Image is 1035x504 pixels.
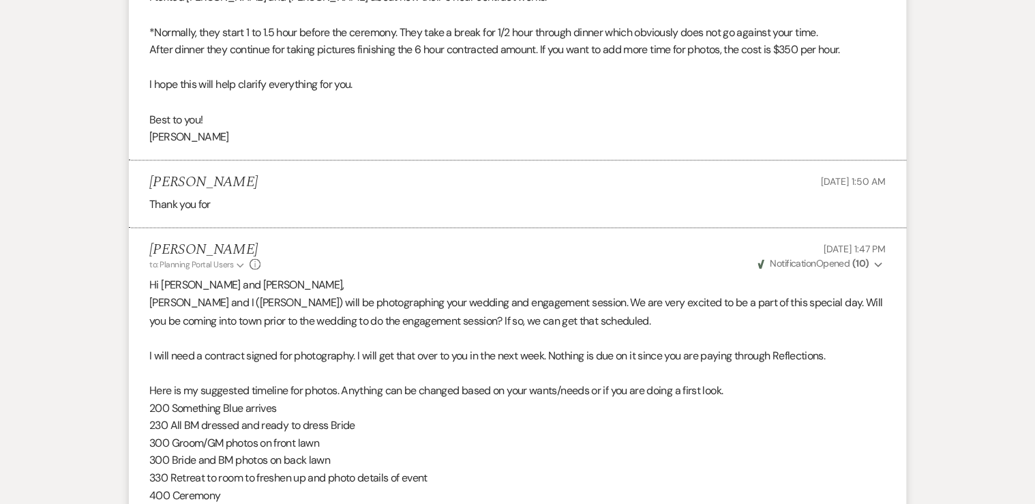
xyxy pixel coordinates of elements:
span: [DATE] 1:47 PM [824,243,886,255]
p: Thank you for [149,196,886,213]
p: 230 All BM dressed and ready to dress Bride [149,416,886,434]
p: 400 Ceremony [149,486,886,504]
p: Best to you! [149,111,886,129]
strong: ( 10 ) [852,257,869,269]
p: I hope this will help clarify everything for you. [149,76,886,93]
p: Hi [PERSON_NAME] and [PERSON_NAME], [149,276,886,294]
p: [PERSON_NAME] and I ([PERSON_NAME]) will be photographing your wedding and engagement session. We... [149,294,886,329]
p: Here is my suggested timeline for photos. Anything can be changed based on your wants/needs or if... [149,381,886,399]
p: 300 Groom/GM photos on front lawn [149,434,886,451]
p: 200 Something Blue arrives [149,399,886,417]
span: to: Planning Portal Users [149,259,233,270]
button: NotificationOpened (10) [755,256,886,271]
p: I will need a contract signed for photography. I will get that over to you in the next week. Noth... [149,346,886,364]
h5: [PERSON_NAME] [149,174,258,191]
p: 330 Retreat to room to freshen up and photo details of event [149,469,886,486]
p: 300 Bride and BM photos on back lawn [149,451,886,469]
span: [DATE] 1:50 AM [821,175,886,188]
h5: [PERSON_NAME] [149,241,260,258]
p: [PERSON_NAME] [149,128,886,146]
span: Opened [757,257,869,269]
span: Notification [770,257,815,269]
p: *Normally, they start 1 to 1.5 hour before the ceremony. They take a break for 1/2 hour through d... [149,24,886,42]
p: After dinner they continue for taking pictures finishing the 6 hour contracted amount. If you wan... [149,41,886,59]
button: to: Planning Portal Users [149,258,246,271]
